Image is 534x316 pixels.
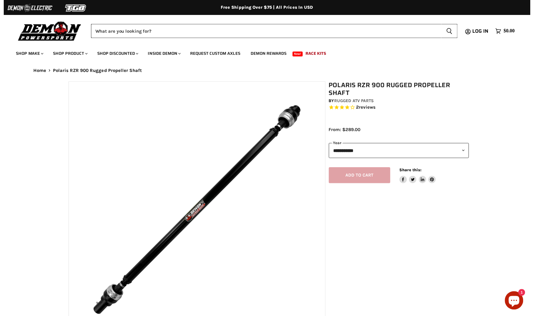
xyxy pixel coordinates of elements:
[330,129,362,134] span: From: $289.00
[402,170,439,186] aside: Share this:
[496,27,522,36] a: $0.00
[402,170,424,175] span: Share this:
[3,2,50,14] img: Demon Electric Logo 2
[30,69,43,74] a: Home
[475,28,492,35] span: Log in
[358,106,378,112] span: 2 reviews
[12,20,81,42] img: Demon Powersports
[18,5,517,10] div: Free Shipping Over $75 | All Prices In USD
[444,24,460,39] button: Search
[302,48,332,61] a: Race Kits
[45,48,89,61] a: Shop Product
[335,100,375,105] a: Rugged ATV Parts
[8,48,44,61] a: Shop Make
[330,99,472,106] div: by
[142,48,183,61] a: Inside Demon
[293,52,304,57] span: New!
[50,69,140,74] span: Polaris RZR 900 Rugged Propeller Shaft
[507,29,518,35] span: $0.00
[360,106,378,112] span: reviews
[50,2,97,14] img: TGB Logo 2
[473,29,496,35] a: Log in
[89,24,444,39] input: Search
[185,48,245,61] a: Request Custom Axles
[18,69,517,74] nav: Breadcrumbs
[507,295,529,316] inbox-online-store-chat: Shopify online store chat
[330,83,472,98] h1: Polaris RZR 900 Rugged Propeller Shaft
[8,45,517,61] ul: Main menu
[330,145,472,160] select: year
[90,48,140,61] a: Shop Discounted
[330,106,472,112] span: Rated 4.0 out of 5 stars 2 reviews
[246,48,292,61] a: Demon Rewards
[89,24,460,39] form: Product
